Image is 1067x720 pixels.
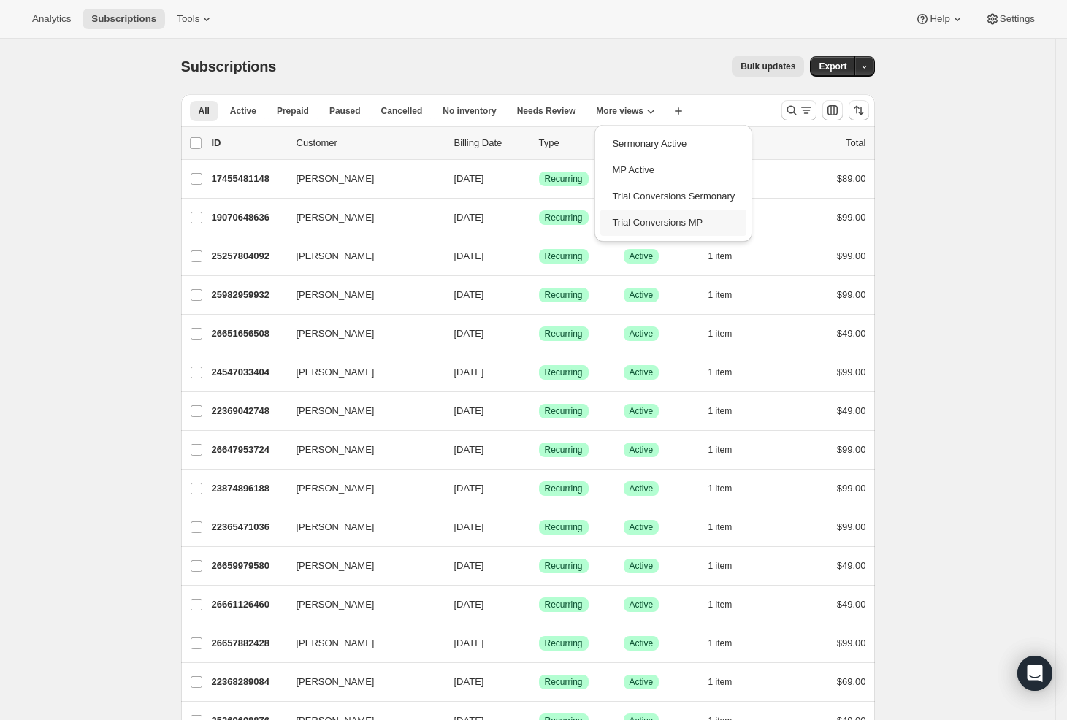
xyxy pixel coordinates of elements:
[539,136,612,150] div: Type
[212,207,866,228] div: 19070648636[PERSON_NAME][DATE]SuccessRecurringSuccessActive1 item$99.00
[288,670,434,694] button: [PERSON_NAME]
[600,183,746,210] button: Trial Conversions Sermonary
[288,245,434,268] button: [PERSON_NAME]
[212,136,866,150] div: IDCustomerBilling DateTypeStatusItemsTotal
[630,676,654,688] span: Active
[837,599,866,610] span: $49.00
[545,212,583,223] span: Recurring
[212,517,866,537] div: 22365471036[PERSON_NAME][DATE]SuccessRecurringSuccessActive1 item$99.00
[297,136,443,150] p: Customer
[212,404,285,418] p: 22369042748
[288,593,434,616] button: [PERSON_NAME]
[708,289,733,301] span: 1 item
[181,58,277,74] span: Subscriptions
[819,61,846,72] span: Export
[630,444,654,456] span: Active
[297,404,375,418] span: [PERSON_NAME]
[630,599,654,610] span: Active
[212,249,285,264] p: 25257804092
[545,444,583,456] span: Recurring
[297,172,375,186] span: [PERSON_NAME]
[837,676,866,687] span: $69.00
[212,440,866,460] div: 26647953724[PERSON_NAME][DATE]SuccessRecurringSuccessActive1 item$99.00
[212,481,285,496] p: 23874896188
[381,105,423,117] span: Cancelled
[297,481,375,496] span: [PERSON_NAME]
[630,560,654,572] span: Active
[837,521,866,532] span: $99.00
[277,105,309,117] span: Prepaid
[212,597,285,612] p: 26661126460
[212,633,866,654] div: 26657882428[PERSON_NAME][DATE]SuccessRecurringSuccessActive1 item$99.00
[454,289,484,300] span: [DATE]
[630,483,654,494] span: Active
[454,483,484,494] span: [DATE]
[288,206,434,229] button: [PERSON_NAME]
[630,328,654,340] span: Active
[168,9,223,29] button: Tools
[837,560,866,571] span: $49.00
[630,289,654,301] span: Active
[1017,656,1052,691] div: Open Intercom Messenger
[708,478,749,499] button: 1 item
[212,594,866,615] div: 26661126460[PERSON_NAME][DATE]SuccessRecurringSuccessActive1 item$49.00
[212,401,866,421] div: 22369042748[PERSON_NAME][DATE]SuccessRecurringSuccessActive1 item$49.00
[177,13,199,25] span: Tools
[741,61,795,72] span: Bulk updates
[708,401,749,421] button: 1 item
[545,676,583,688] span: Recurring
[199,105,210,117] span: All
[83,9,165,29] button: Subscriptions
[600,131,746,157] button: Sermonary Active
[212,443,285,457] p: 26647953724
[212,172,285,186] p: 17455481148
[454,599,484,610] span: [DATE]
[297,559,375,573] span: [PERSON_NAME]
[212,362,866,383] div: 24547033404[PERSON_NAME][DATE]SuccessRecurringSuccessActive1 item$99.00
[708,250,733,262] span: 1 item
[630,405,654,417] span: Active
[708,483,733,494] span: 1 item
[212,288,285,302] p: 25982959932
[708,440,749,460] button: 1 item
[708,672,749,692] button: 1 item
[708,599,733,610] span: 1 item
[708,594,749,615] button: 1 item
[454,367,484,378] span: [DATE]
[212,210,285,225] p: 19070648636
[732,56,804,77] button: Bulk updates
[32,13,71,25] span: Analytics
[212,520,285,535] p: 22365471036
[708,285,749,305] button: 1 item
[708,560,733,572] span: 1 item
[545,250,583,262] span: Recurring
[708,367,733,378] span: 1 item
[630,637,654,649] span: Active
[288,632,434,655] button: [PERSON_NAME]
[91,13,156,25] span: Subscriptions
[288,399,434,423] button: [PERSON_NAME]
[846,136,865,150] p: Total
[297,636,375,651] span: [PERSON_NAME]
[708,517,749,537] button: 1 item
[1000,13,1035,25] span: Settings
[837,173,866,184] span: $89.00
[454,405,484,416] span: [DATE]
[212,285,866,305] div: 25982959932[PERSON_NAME][DATE]SuccessRecurringSuccessActive1 item$99.00
[297,443,375,457] span: [PERSON_NAME]
[837,250,866,261] span: $99.00
[297,520,375,535] span: [PERSON_NAME]
[630,521,654,533] span: Active
[837,328,866,339] span: $49.00
[288,361,434,384] button: [PERSON_NAME]
[454,676,484,687] span: [DATE]
[906,9,973,29] button: Help
[837,483,866,494] span: $99.00
[288,516,434,539] button: [PERSON_NAME]
[212,672,866,692] div: 22368289084[PERSON_NAME][DATE]SuccessRecurringSuccessActive1 item$69.00
[545,289,583,301] span: Recurring
[212,136,285,150] p: ID
[930,13,949,25] span: Help
[822,100,843,120] button: Customize table column order and visibility
[708,362,749,383] button: 1 item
